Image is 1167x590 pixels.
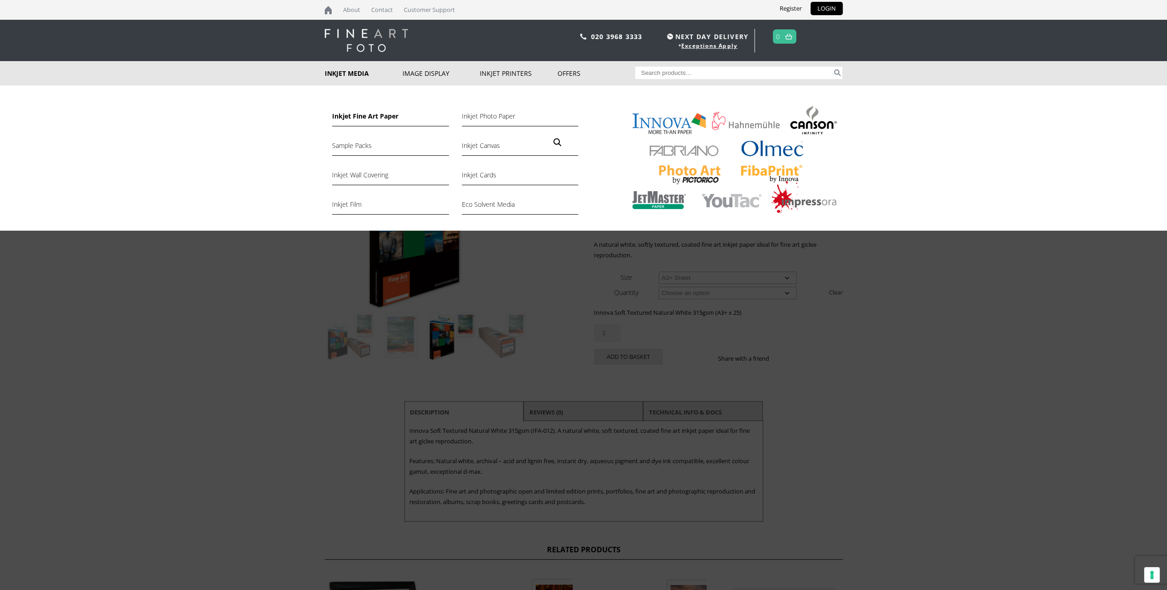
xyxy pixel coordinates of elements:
a: Inkjet Photo Paper [462,111,578,126]
a: Exceptions Apply [681,42,737,50]
a: 020 3968 3333 [591,32,643,41]
a: LOGIN [811,2,843,15]
span: NEXT DAY DELIVERY [665,31,748,42]
input: Search products… [635,67,832,79]
a: Register [773,2,809,15]
a: 0 [776,30,780,43]
a: Inkjet Media [325,61,402,85]
a: Offers [558,61,635,85]
a: Inkjet Printers [480,61,558,85]
a: Inkjet Film [332,199,448,215]
img: time.svg [667,34,673,40]
a: Inkjet Fine Art Paper [332,111,448,126]
a: Eco Solvent Media [462,199,578,215]
img: phone.svg [580,34,586,40]
img: Inkjet-Media_brands-from-fine-art-foto-3.jpg [621,104,843,219]
a: Image Display [402,61,480,85]
button: Your consent preferences for tracking technologies [1144,567,1160,583]
a: Sample Packs [332,140,448,156]
img: logo-white.svg [325,29,408,52]
button: Search [832,67,843,79]
a: Inkjet Wall Covering [332,170,448,185]
a: Inkjet Cards [462,170,578,185]
a: Inkjet Canvas [462,140,578,156]
img: basket.svg [785,34,792,40]
a: View full-screen image gallery [549,134,566,151]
